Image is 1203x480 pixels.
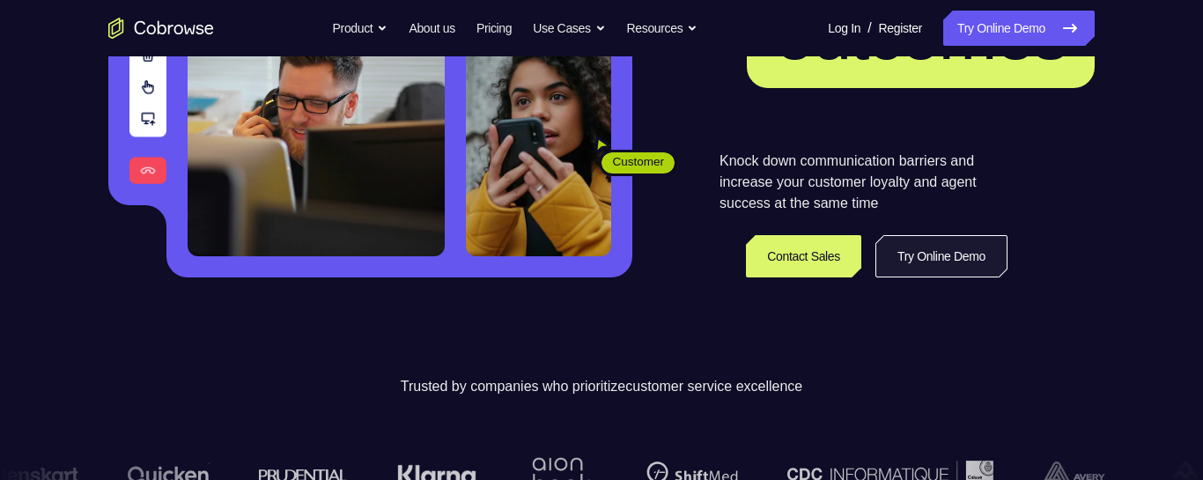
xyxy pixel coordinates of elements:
a: Pricing [476,11,512,46]
a: Register [879,11,922,46]
a: Try Online Demo [943,11,1095,46]
button: Product [333,11,388,46]
a: Log In [828,11,860,46]
button: Resources [627,11,698,46]
img: A customer holding their phone [466,48,611,256]
a: Try Online Demo [875,235,1007,277]
a: About us [409,11,454,46]
span: / [867,18,871,39]
button: Use Cases [533,11,605,46]
span: customer service excellence [625,379,802,394]
a: Go to the home page [108,18,214,39]
a: Contact Sales [746,235,861,277]
p: Knock down communication barriers and increase your customer loyalty and agent success at the sam... [720,151,1007,214]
